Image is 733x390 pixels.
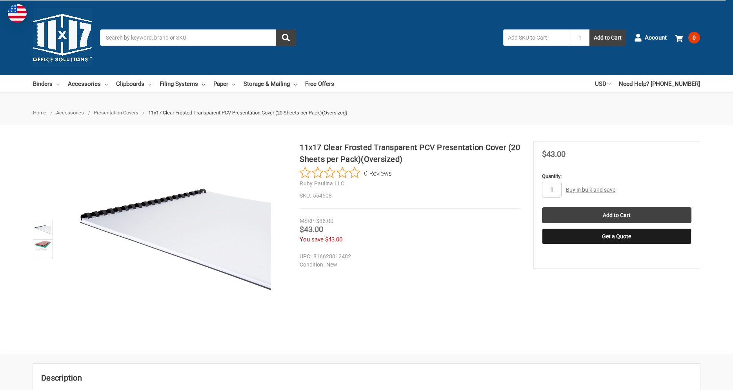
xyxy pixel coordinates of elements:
a: Clipboards [116,75,151,93]
a: Free Offers [305,75,334,93]
img: 11x17 Clear Frosted Transparent PCV Presentation Cover (20 Sheets per Pack) [75,141,271,337]
button: Add to Cart [589,29,626,46]
label: Quantity: [542,172,691,180]
span: Account [645,33,667,42]
img: duty and tax information for United States [8,4,27,23]
a: Buy in bulk and save [566,187,615,193]
img: 11x17 Clear Frosted Transparent PCV Presentation Cover (20 Sheets per Pack) [34,221,51,238]
dd: New [300,261,517,269]
dt: SKU: [300,192,311,200]
dd: 816628012482 [300,252,517,261]
dd: 554608 [300,192,520,200]
h1: 11x17 Clear Frosted Transparent PCV Presentation Cover (20 Sheets per Pack)(Oversized) [300,141,520,165]
span: $86.00 [316,218,333,225]
img: 11x17.com [33,8,92,67]
button: Rated 0 out of 5 stars from 0 reviews. Jump to reviews. [300,167,392,179]
a: Account [634,27,667,48]
span: You save [300,236,324,243]
a: Filing Systems [160,75,205,93]
div: MSRP [300,217,315,225]
h2: Description [41,372,692,384]
a: Presentation Covers [94,110,138,116]
a: Paper [213,75,235,93]
a: USD [595,75,611,93]
a: 0 [675,27,700,48]
span: 0 Reviews [364,167,392,179]
span: 11x17 Clear Frosted Transparent PCV Presentation Cover (20 Sheets per Pack)(Oversized) [148,110,347,116]
span: $43.00 [300,225,323,234]
span: $43.00 [325,236,342,243]
img: 11x17 Clear Frosted Transparent PCV Presentation Cover (20 Sheets per Pack)(Oversized) [34,241,51,251]
iframe: Google Customer Reviews [668,369,733,390]
a: Need Help? [PHONE_NUMBER] [619,75,700,93]
input: Add to Cart [542,207,691,223]
a: Accessories [56,110,84,116]
dt: UPC: [300,252,311,261]
span: $43.00 [542,149,566,159]
a: Binders [33,75,60,93]
span: 0 [688,32,700,44]
a: Home [33,110,46,116]
input: Search by keyword, brand or SKU [100,29,296,46]
button: Get a Quote [542,229,691,244]
a: Storage & Mailing [244,75,297,93]
a: Accessories [68,75,108,93]
input: Add SKU to Cart [503,29,571,46]
dt: Condition: [300,261,324,269]
a: Ruby Paulina LLC. [300,180,346,187]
